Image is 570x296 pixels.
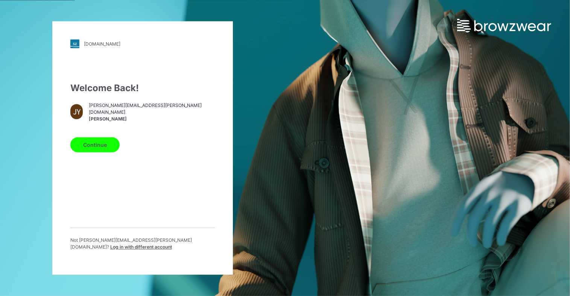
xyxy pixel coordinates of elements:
span: Log in with different account [110,244,172,250]
span: [PERSON_NAME][EMAIL_ADDRESS][PERSON_NAME][DOMAIN_NAME] [89,102,214,116]
a: [DOMAIN_NAME] [70,40,215,49]
button: Continue [70,137,120,153]
span: [PERSON_NAME] [89,116,214,122]
img: browzwear-logo.e42bd6dac1945053ebaf764b6aa21510.svg [457,19,551,32]
div: JY [70,104,83,119]
img: stylezone-logo.562084cfcfab977791bfbf7441f1a819.svg [70,40,79,49]
div: Welcome Back! [70,82,215,95]
p: Not [PERSON_NAME][EMAIL_ADDRESS][PERSON_NAME][DOMAIN_NAME] ? [70,237,215,251]
div: [DOMAIN_NAME] [84,41,120,47]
